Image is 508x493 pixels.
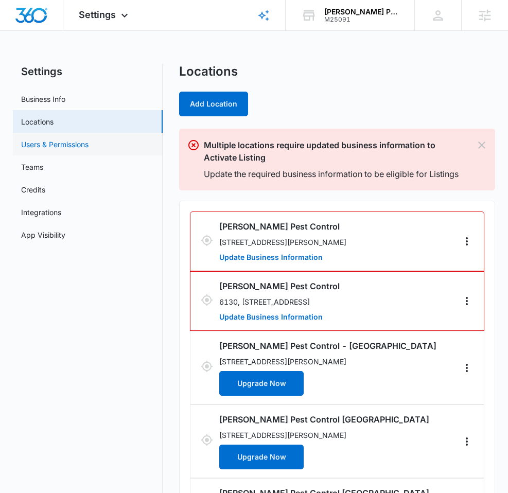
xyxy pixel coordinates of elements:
[324,16,399,23] div: account id
[476,139,487,151] button: Dismiss
[179,99,248,108] a: Add Location
[460,293,474,309] button: Actions
[179,64,238,79] h1: Locations
[204,139,468,164] p: Multiple locations require updated business information to Activate Listing
[21,162,43,172] a: Teams
[460,360,474,376] button: Actions
[219,371,304,396] button: Upgrade Now
[21,207,61,218] a: Integrations
[179,92,248,116] button: Add Location
[219,311,451,322] a: Update Business Information
[219,340,451,352] h3: [PERSON_NAME] Pest Control - [GEOGRAPHIC_DATA]
[324,8,399,16] div: account name
[219,280,451,292] h3: [PERSON_NAME] Pest Control
[219,413,451,426] h3: [PERSON_NAME] Pest Control [GEOGRAPHIC_DATA]
[21,94,65,104] a: Business Info
[21,139,89,150] a: Users & Permissions
[21,230,65,240] a: App Visibility
[21,184,45,195] a: Credits
[219,252,451,262] a: Update Business Information
[219,296,451,307] p: 6130, [STREET_ADDRESS]
[79,9,116,20] span: Settings
[219,237,451,248] p: [STREET_ADDRESS][PERSON_NAME]
[219,220,451,233] h3: [PERSON_NAME] Pest Control
[219,356,451,367] p: [STREET_ADDRESS][PERSON_NAME]
[460,433,474,450] button: Actions
[21,116,54,127] a: Locations
[13,64,163,79] h2: Settings
[204,168,468,180] p: Update the required business information to be eligible for Listings
[460,233,474,250] button: Actions
[219,430,451,441] p: [STREET_ADDRESS][PERSON_NAME]
[219,445,304,469] button: Upgrade Now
